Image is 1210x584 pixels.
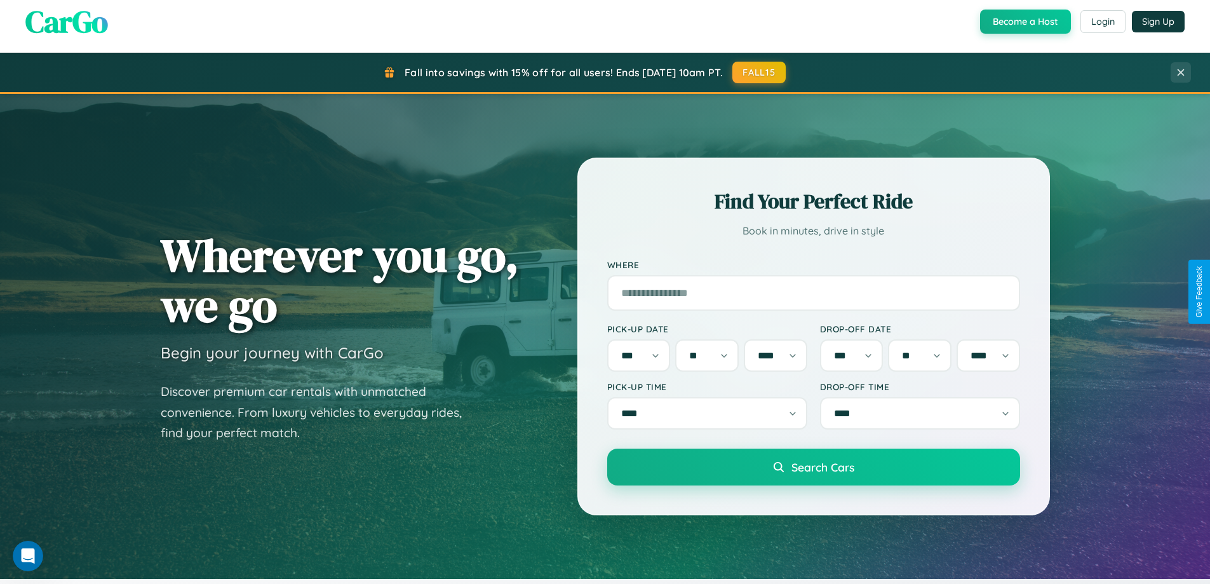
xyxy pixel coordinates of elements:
button: Login [1080,10,1126,33]
button: Sign Up [1132,11,1185,32]
iframe: Intercom live chat [13,541,43,571]
span: CarGo [25,1,108,43]
p: Book in minutes, drive in style [607,222,1020,240]
span: Search Cars [791,460,854,474]
p: Discover premium car rentals with unmatched convenience. From luxury vehicles to everyday rides, ... [161,381,478,444]
button: FALL15 [732,62,786,83]
h1: Wherever you go, we go [161,230,519,330]
button: Become a Host [980,10,1071,34]
label: Drop-off Date [820,323,1020,334]
div: Give Feedback [1195,266,1204,318]
button: Search Cars [607,449,1020,486]
label: Where [607,259,1020,270]
span: Fall into savings with 15% off for all users! Ends [DATE] 10am PT. [405,66,723,79]
h3: Begin your journey with CarGo [161,343,384,362]
h2: Find Your Perfect Ride [607,187,1020,215]
label: Pick-up Time [607,381,807,392]
label: Drop-off Time [820,381,1020,392]
label: Pick-up Date [607,323,807,334]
